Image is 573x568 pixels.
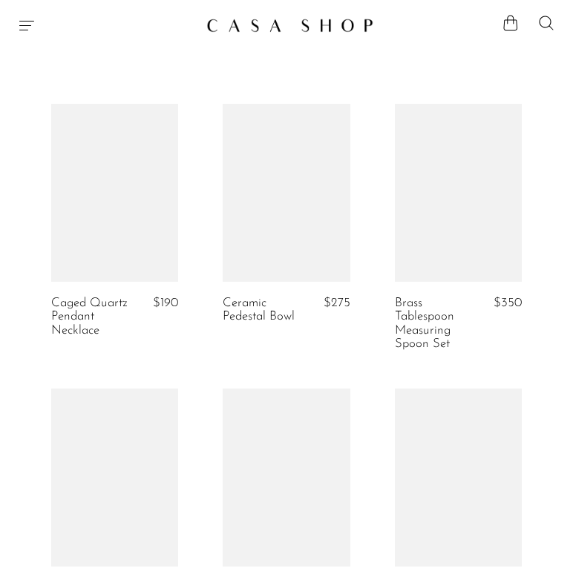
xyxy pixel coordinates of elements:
[494,297,522,309] span: $350
[18,16,36,34] button: Menu
[324,297,350,309] span: $275
[223,297,303,324] a: Ceramic Pedestal Bowl
[51,297,131,337] a: Caged Quartz Pendant Necklace
[395,297,475,351] a: Brass Tablespoon Measuring Spoon Set
[153,297,178,309] span: $190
